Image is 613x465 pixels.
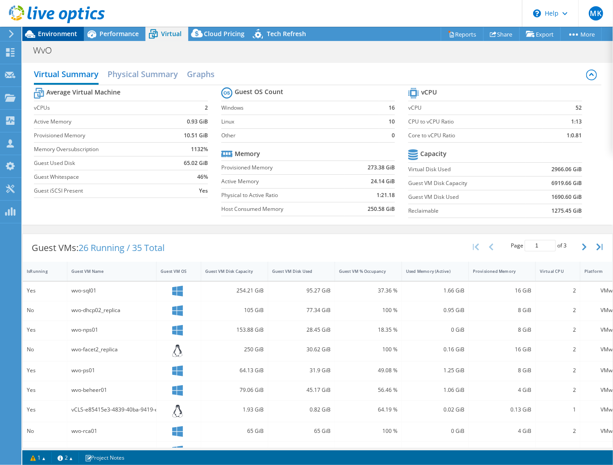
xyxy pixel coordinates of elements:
b: 1:0.81 [567,131,582,140]
span: Page of [511,240,567,251]
b: 52 [576,103,582,112]
div: 37.36 % [339,286,398,296]
div: Yes [27,405,63,415]
div: 2 [540,446,576,456]
div: 64.13 GiB [205,366,264,375]
div: wvo-facet2_replica [71,345,152,354]
div: 0 GiB [406,325,464,335]
span: Virtual [161,29,182,38]
div: 2 [540,286,576,296]
label: Guest VM Disk Used [408,193,526,202]
div: 79.06 GiB [205,385,264,395]
span: Cloud Pricing [204,29,244,38]
a: Project Notes [79,452,131,463]
b: 0 [392,131,395,140]
div: 4 GiB [473,385,531,395]
label: Windows [221,103,379,112]
b: vCPU [421,88,437,97]
div: 45.17 GiB [272,385,331,395]
b: Yes [199,186,208,195]
label: Memory Oversubscription [34,145,170,154]
a: 2 [51,452,79,463]
label: Physical to Active Ratio [221,191,344,200]
div: 1 [540,405,576,415]
div: wvo-beheer01 [71,385,152,395]
div: 64.19 % [339,405,398,415]
div: 2 [540,366,576,375]
div: wvo-sql01 [71,286,152,296]
b: 24.14 GiB [371,177,395,186]
b: 0.93 GiB [187,117,208,126]
a: Reports [441,27,484,41]
span: Environment [38,29,77,38]
label: Linux [221,117,379,126]
label: Active Memory [34,117,170,126]
b: 1:21.18 [377,191,395,200]
label: Guest Whitespace [34,173,170,181]
label: Other [221,131,379,140]
span: MK [589,6,603,21]
span: Tech Refresh [267,29,306,38]
label: Guest VM Disk Capacity [408,179,526,188]
div: 100 % [339,305,398,315]
div: 100 % [339,426,398,436]
label: vCPU [408,103,543,112]
div: IsRunning [27,268,52,274]
label: Guest iSCSI Present [34,186,170,195]
div: Guest VM % Occupancy [339,268,387,274]
div: 65 GiB [205,426,264,436]
div: 56.46 % [339,385,398,395]
b: 2 [205,103,208,112]
div: Guest VM Disk Used [272,268,320,274]
div: 0.13 GiB [473,405,531,415]
b: 1132% [191,145,208,154]
div: wvo-nps01 [71,325,152,335]
label: Active Memory [221,177,344,186]
div: 0.16 GiB [406,345,464,354]
svg: \n [533,9,541,17]
b: 6919.66 GiB [552,179,582,188]
div: 0 GiB [406,426,464,436]
div: Guest VM Disk Capacity [205,268,253,274]
div: 93.28 GiB [272,446,331,456]
div: 4 GiB [473,426,531,436]
span: 3 [563,242,567,249]
label: Guest Used Disk [34,159,170,168]
h2: Virtual Summary [34,65,99,85]
b: Average Virtual Machine [46,88,120,97]
div: 2 [540,305,576,315]
label: vCPUs [34,103,170,112]
div: No [27,305,63,315]
b: 1275.45 GiB [552,206,582,215]
div: 254.21 GiB [205,286,264,296]
label: Core to vCPU Ratio [408,131,543,140]
div: 2 [540,325,576,335]
div: 1.24 GiB [406,446,464,456]
div: No [27,446,63,456]
div: No [27,345,63,354]
div: 65 GiB [272,426,331,436]
div: 8 GiB [473,366,531,375]
div: 2 [540,385,576,395]
b: Capacity [420,149,447,158]
div: 8 GiB [473,446,531,456]
h2: Graphs [187,65,215,83]
input: jump to page [525,240,556,251]
b: 10 [389,117,395,126]
div: wvo-dhcp02_replica [71,305,152,315]
div: Yes [27,325,63,335]
a: 1 [24,452,52,463]
div: 28.45 GiB [272,325,331,335]
b: 46% [197,173,208,181]
div: 95.27 GiB [272,286,331,296]
div: 100 % [339,345,398,354]
span: 26 Running / 35 Total [79,242,165,254]
div: 1.93 GiB [205,405,264,415]
div: 16 GiB [473,286,531,296]
div: 1.25 GiB [406,366,464,375]
div: 30.62 GiB [272,345,331,354]
label: Host Consumed Memory [221,205,344,214]
div: Virtual CPU [540,268,565,274]
div: 8 GiB [473,325,531,335]
b: Guest OS Count [235,87,283,96]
